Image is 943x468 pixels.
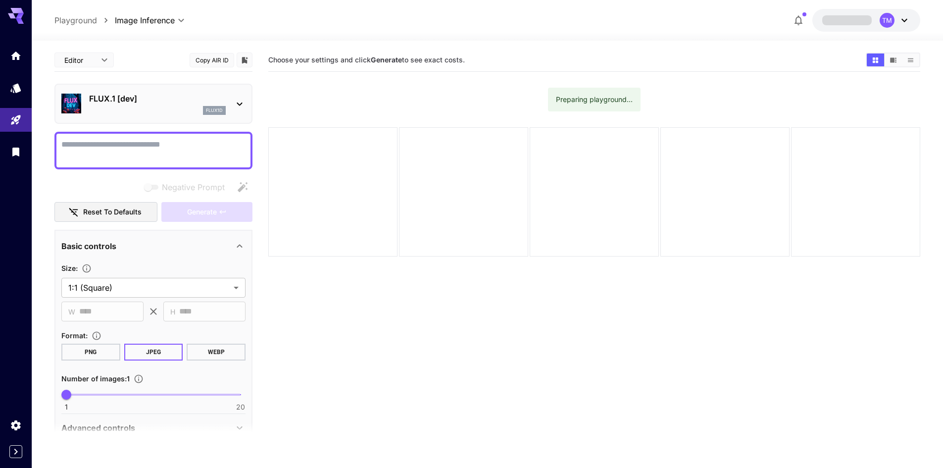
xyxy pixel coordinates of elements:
[61,374,130,383] span: Number of images : 1
[866,52,920,67] div: Show images in grid viewShow images in video viewShow images in list view
[68,306,75,317] span: W
[371,55,402,64] b: Generate
[61,234,246,258] div: Basic controls
[187,344,246,361] button: WEBP
[10,114,22,126] div: Playground
[268,55,465,64] span: Choose your settings and click to see exact costs.
[54,202,157,222] button: Reset to defaults
[61,240,116,252] p: Basic controls
[142,181,233,193] span: Negative prompts are not compatible with the selected model.
[885,53,902,66] button: Show images in video view
[10,82,22,94] div: Models
[880,13,894,28] div: TM
[206,107,223,114] p: flux1d
[190,53,234,67] button: Copy AIR ID
[68,282,230,294] span: 1:1 (Square)
[867,53,884,66] button: Show images in grid view
[115,14,175,26] span: Image Inference
[902,53,919,66] button: Show images in list view
[61,264,78,272] span: Size :
[124,344,183,361] button: JPEG
[61,331,88,340] span: Format :
[170,306,175,317] span: H
[54,14,97,26] a: Playground
[236,402,245,412] span: 20
[240,54,249,66] button: Add to library
[812,9,920,32] button: TM
[65,402,68,412] span: 1
[64,55,95,65] span: Editor
[61,416,246,440] div: Advanced controls
[10,146,22,158] div: Library
[88,331,105,341] button: Choose the file format for the output image.
[61,344,120,361] button: PNG
[54,14,115,26] nav: breadcrumb
[61,89,246,119] div: FLUX.1 [dev]flux1d
[78,263,96,273] button: Adjust the dimensions of the generated image by specifying its width and height in pixels, or sel...
[130,374,148,384] button: Specify how many images to generate in a single request. Each image generation will be charged se...
[10,419,22,431] div: Settings
[556,91,633,108] div: Preparing playground...
[162,181,225,193] span: Negative Prompt
[89,93,226,104] p: FLUX.1 [dev]
[10,50,22,62] div: Home
[9,445,22,458] button: Expand sidebar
